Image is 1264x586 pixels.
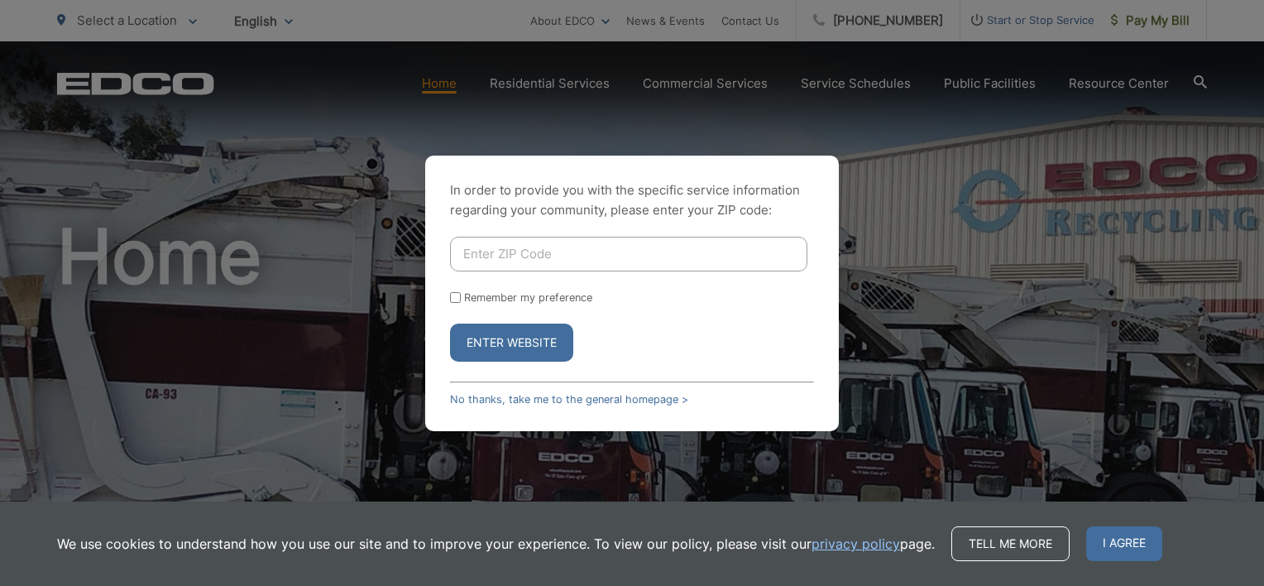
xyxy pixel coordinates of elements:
a: No thanks, take me to the general homepage > [450,393,688,406]
a: Tell me more [951,526,1070,561]
p: We use cookies to understand how you use our site and to improve your experience. To view our pol... [57,534,935,554]
a: privacy policy [812,534,900,554]
span: I agree [1086,526,1162,561]
label: Remember my preference [464,291,592,304]
input: Enter ZIP Code [450,237,807,271]
button: Enter Website [450,324,573,362]
p: In order to provide you with the specific service information regarding your community, please en... [450,180,814,220]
